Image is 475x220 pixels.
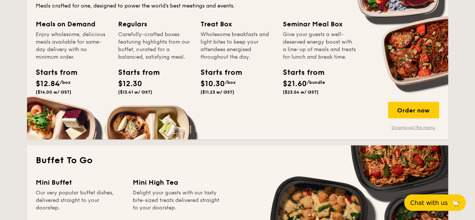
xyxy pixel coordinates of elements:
[307,80,325,85] span: /bundle
[201,90,235,95] span: ($11.23 w/ GST)
[133,177,221,188] div: Mini High Tea
[36,79,60,88] span: $12.84
[451,199,460,207] span: 🦙
[36,177,124,188] div: Mini Buffet
[36,189,124,212] div: Our very popular buffet dishes, delivered straight to your doorstep.
[118,90,153,95] span: ($13.41 w/ GST)
[283,67,317,78] div: Starts from
[118,67,152,78] div: Starts from
[36,67,70,78] div: Starts from
[201,19,274,29] div: Treat Box
[283,90,319,95] span: ($23.54 w/ GST)
[36,31,109,61] div: Enjoy wholesome, delicious meals available for same-day delivery with no minimum order.
[118,19,192,29] div: Regulars
[36,2,439,10] div: Meals crafted for one, designed to power the world's best meetings and events.
[283,79,307,88] span: $21.60
[201,79,225,88] span: $10.30
[36,155,439,167] h2: Buffet To Go
[225,80,236,85] span: /box
[410,199,448,206] span: Chat with us
[133,189,221,212] div: Delight your guests with our tasty bite-sized treats delivered straight to your doorstep.
[283,19,357,29] div: Seminar Meal Box
[118,79,143,88] span: $12.30
[404,194,466,211] button: Chat with us🦙
[36,90,72,95] span: ($14.00 w/ GST)
[60,80,71,85] span: /box
[388,124,439,130] a: Download the menu
[283,31,357,61] div: Give your guests a well-deserved energy boost with a line-up of meals and treats for lunch and br...
[388,102,439,118] div: Order now
[118,31,192,61] div: Carefully-crafted boxes featuring highlights from our buffet, curated for a balanced, satisfying ...
[201,31,274,61] div: Wholesome breakfasts and light bites to keep your attendees energised throughout the day.
[36,19,109,29] div: Meals on Demand
[201,67,235,78] div: Starts from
